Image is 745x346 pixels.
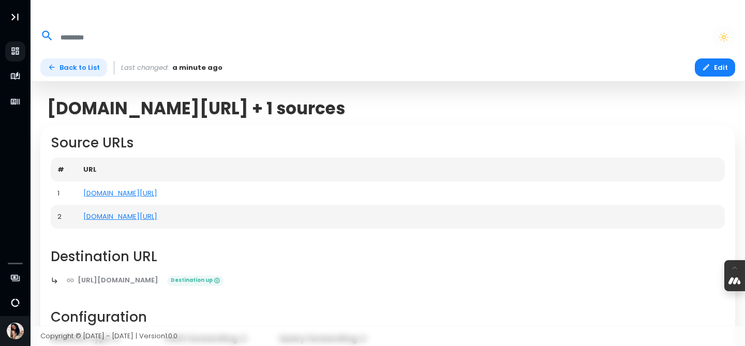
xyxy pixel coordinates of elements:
[57,188,70,199] div: 1
[5,7,25,27] button: Toggle Aside
[51,158,77,182] th: #
[51,249,725,265] h2: Destination URL
[40,331,177,341] span: Copyright © [DATE] - [DATE] | Version 1.0.0
[51,135,725,151] h2: Source URLs
[121,63,169,73] span: Last changed:
[40,58,107,77] a: Back to List
[167,276,224,286] span: Destination up
[172,63,222,73] span: a minute ago
[695,58,735,77] button: Edit
[57,212,70,222] div: 2
[47,98,345,118] span: [DOMAIN_NAME][URL] + 1 sources
[83,212,157,221] a: [DOMAIN_NAME][URL]
[83,188,157,198] a: [DOMAIN_NAME][URL]
[51,309,725,325] h2: Configuration
[77,158,725,182] th: URL
[7,323,24,340] img: Avatar
[59,272,166,290] a: [URL][DOMAIN_NAME]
